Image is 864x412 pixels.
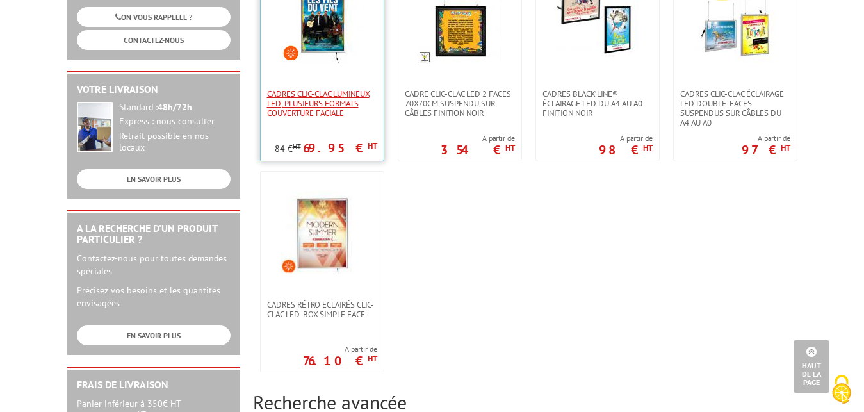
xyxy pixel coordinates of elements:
[293,142,301,151] sup: HT
[742,133,790,144] span: A partir de
[77,325,231,345] a: EN SAVOIR PLUS
[303,144,377,152] p: 69.95 €
[158,101,192,113] strong: 48h/72h
[281,191,364,274] img: Cadres Rétro Eclairés Clic-Clac LED-Box simple face
[77,284,231,309] p: Précisez vos besoins et les quantités envisagées
[599,133,653,144] span: A partir de
[674,89,797,128] a: Cadres clic-clac éclairage LED double-faces suspendus sur câbles du A4 au A0
[819,368,864,412] button: Cookies (fenêtre modale)
[275,144,301,154] p: 84 €
[77,30,231,50] a: CONTACTEZ-NOUS
[643,142,653,153] sup: HT
[77,169,231,189] a: EN SAVOIR PLUS
[368,140,377,151] sup: HT
[119,102,231,113] div: Standard :
[368,353,377,364] sup: HT
[77,102,113,152] img: widget-livraison.jpg
[119,116,231,128] div: Express : nous consulter
[742,146,790,154] p: 97 €
[505,142,515,153] sup: HT
[398,89,521,118] a: Cadre Clic-Clac LED 2 faces 70x70cm suspendu sur câbles finition noir
[77,379,231,391] h2: Frais de Livraison
[77,223,231,245] h2: A la recherche d'un produit particulier ?
[267,89,377,118] span: Cadres Clic-Clac lumineux LED, plusieurs formats couverture faciale
[303,344,377,354] span: A partir de
[405,89,515,118] span: Cadre Clic-Clac LED 2 faces 70x70cm suspendu sur câbles finition noir
[781,142,790,153] sup: HT
[77,7,231,27] a: ON VOUS RAPPELLE ?
[303,357,377,365] p: 76.10 €
[536,89,659,118] a: Cadres Black’Line® éclairage LED du A4 au A0 finition noir
[680,89,790,128] span: Cadres clic-clac éclairage LED double-faces suspendus sur câbles du A4 au A0
[261,89,384,118] a: Cadres Clic-Clac lumineux LED, plusieurs formats couverture faciale
[542,89,653,118] span: Cadres Black’Line® éclairage LED du A4 au A0 finition noir
[119,131,231,154] div: Retrait possible en nos locaux
[77,84,231,95] h2: Votre livraison
[826,374,858,406] img: Cookies (fenêtre modale)
[441,133,515,144] span: A partir de
[267,300,377,319] span: Cadres Rétro Eclairés Clic-Clac LED-Box simple face
[77,252,231,277] p: Contactez-nous pour toutes demandes spéciales
[261,300,384,319] a: Cadres Rétro Eclairés Clic-Clac LED-Box simple face
[599,146,653,154] p: 98 €
[441,146,515,154] p: 354 €
[794,340,829,393] a: Haut de la page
